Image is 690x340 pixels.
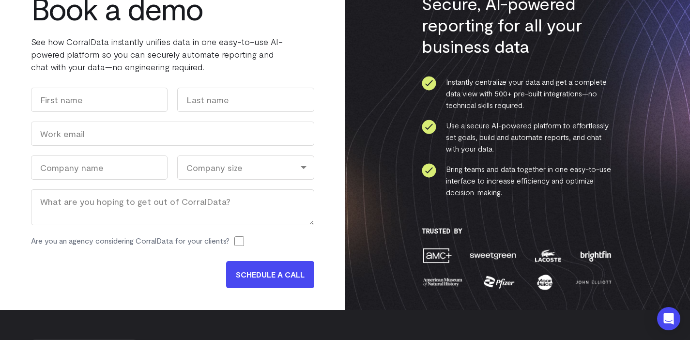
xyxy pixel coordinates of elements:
[177,155,314,180] div: Company size
[657,307,680,330] div: Open Intercom Messenger
[31,35,314,73] p: See how CorralData instantly unifies data in one easy-to-use AI-powered platform so you can secur...
[422,76,613,111] li: Instantly centralize your data and get a complete data view with 500+ pre-built integrations—no t...
[422,163,613,198] li: Bring teams and data together in one easy-to-use interface to increase efficiency and optimize de...
[422,227,613,235] h3: Trusted By
[177,88,314,112] input: Last name
[226,261,314,288] input: SCHEDULE A CALL
[31,122,314,146] input: Work email
[422,120,613,155] li: Use a secure AI-powered platform to effortlessly set goals, build and automate reports, and chat ...
[31,235,230,247] label: Are you an agency considering CorralData for your clients?
[31,155,168,180] input: Company name
[31,88,168,112] input: First name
